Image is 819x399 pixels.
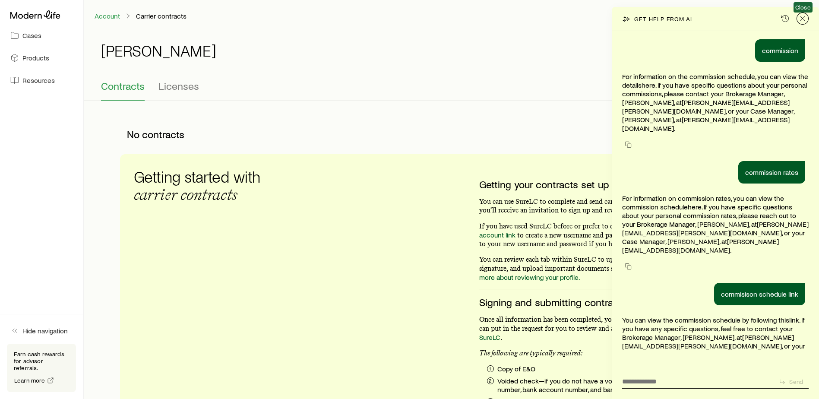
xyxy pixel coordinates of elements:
p: commission [762,46,798,55]
p: For information on commission rates, you can view the commission schedule . If you have specific ... [622,194,809,254]
a: Resources [7,71,76,90]
h3: Getting your contracts set up with Modern Life [479,178,769,190]
button: Send [775,376,809,387]
a: [PERSON_NAME][EMAIL_ADDRESS][PERSON_NAME][DOMAIN_NAME] [622,98,790,115]
p: Copy of E&O [497,364,769,373]
a: Products [7,48,76,67]
h3: Getting started with [134,168,261,203]
a: here [688,203,702,211]
p: Voided check—if you do not have a voided check, a bank letter with your full name, routing number... [497,377,769,394]
p: commisison schedule link [721,290,798,298]
p: Send [789,378,803,385]
p: commission rates [745,168,798,177]
span: Contracts [101,80,145,92]
a: link [789,316,799,324]
p: 2 [489,377,491,384]
a: Cases [7,26,76,45]
div: Contracting sub-page tabs [101,80,802,101]
button: Hide navigation [7,321,76,340]
span: Cases [22,31,41,40]
p: You can view the commission schedule by following this . If you have any specific questions, feel... [622,316,809,367]
a: Account [94,12,120,20]
button: Close [797,13,809,25]
a: [PERSON_NAME][EMAIL_ADDRESS][DOMAIN_NAME] [622,115,790,132]
p: 1 [489,365,491,372]
a: here [642,81,655,89]
p: The following are typically required: [479,349,769,358]
h3: Signing and submitting contract requests [479,296,769,308]
p: You can review each tab within SureLC to update your personal info, create an electronic signatur... [479,255,769,282]
span: Resources [22,76,55,85]
span: carrier contracts [134,185,237,204]
h1: [PERSON_NAME] [101,42,216,59]
span: Hide navigation [22,326,68,335]
a: [PERSON_NAME][EMAIL_ADDRESS][DOMAIN_NAME] [622,237,779,254]
p: Carrier contracts [136,12,187,20]
p: For information on the commission schedule, you can view the details . If you have specific quest... [622,72,809,133]
p: If you have used SureLC before or prefer to create your own account, you can use our to create a ... [479,222,769,248]
p: You can use SureLC to complete and send carrier contract paperwork. As part of onboarding, you’ll... [479,197,769,215]
span: Products [22,54,49,62]
span: Learn more [14,377,45,383]
span: contracts [142,128,184,140]
span: Close [795,4,811,11]
a: [PERSON_NAME][EMAIL_ADDRESS][PERSON_NAME][DOMAIN_NAME] [622,333,794,350]
span: Licenses [158,80,199,92]
p: Earn cash rewards for advisor referrals. [14,351,69,371]
p: Get help from AI [634,16,692,22]
a: [PERSON_NAME][EMAIL_ADDRESS][PERSON_NAME][DOMAIN_NAME] [622,220,809,237]
div: Earn cash rewards for advisor referrals.Learn more [7,344,76,392]
p: Once all information has been completed, you can request new contracts, or our contracting team c... [479,315,769,342]
span: No [127,128,139,140]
